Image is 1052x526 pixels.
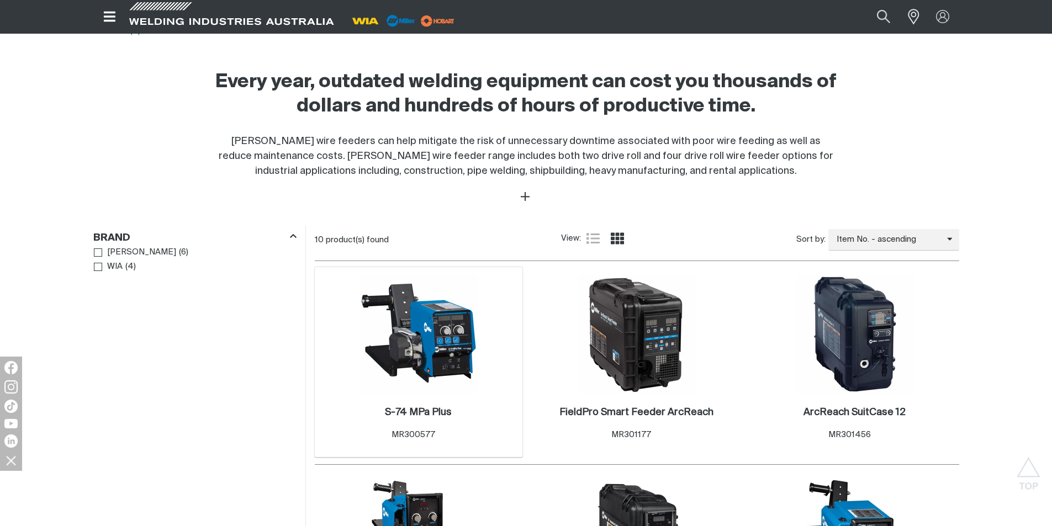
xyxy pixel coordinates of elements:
[93,230,297,245] div: Brand
[865,4,902,29] button: Search products
[561,232,581,245] span: View:
[796,233,826,246] span: Sort by:
[215,70,838,119] h2: Every year, outdated welding equipment can cost you thousands of dollars and hundreds of hours of...
[94,259,123,274] a: WIA
[392,431,435,439] span: MR300577
[179,246,188,259] span: ( 6 )
[803,407,906,417] h2: ArcReach SuitCase 12
[850,4,902,29] input: Product name or item number...
[93,226,297,275] aside: Filters
[796,275,914,394] img: ArcReach SuitCase 12
[315,235,561,246] div: 10
[385,407,452,417] h2: S-74 MPa Plus
[326,236,389,244] span: product(s) found
[94,245,296,274] ul: Brand
[828,431,871,439] span: MR301456
[417,13,458,29] img: miller
[1016,457,1041,482] button: Scroll to top
[360,275,478,394] img: S-74 MPa Plus
[559,406,713,419] a: FieldPro Smart Feeder ArcReach
[93,232,130,245] h3: Brand
[559,407,713,417] h2: FieldPro Smart Feeder ArcReach
[315,226,959,254] section: Product list controls
[4,380,18,394] img: Instagram
[94,245,177,260] a: [PERSON_NAME]
[4,419,18,428] img: YouTube
[107,246,176,259] span: [PERSON_NAME]
[578,275,696,394] img: FieldPro Smart Feeder ArcReach
[385,406,452,419] a: S-74 MPa Plus
[125,261,136,273] span: ( 4 )
[4,434,18,448] img: LinkedIn
[611,431,651,439] span: MR301177
[219,136,833,176] span: [PERSON_NAME] wire feeders can help mitigate the risk of unnecessary downtime associated with poo...
[586,232,600,245] a: List view
[828,233,947,246] span: Item No. - ascending
[803,406,906,419] a: ArcReach SuitCase 12
[2,451,20,470] img: hide socials
[417,17,458,25] a: miller
[4,400,18,413] img: TikTok
[107,261,123,273] span: WIA
[4,361,18,374] img: Facebook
